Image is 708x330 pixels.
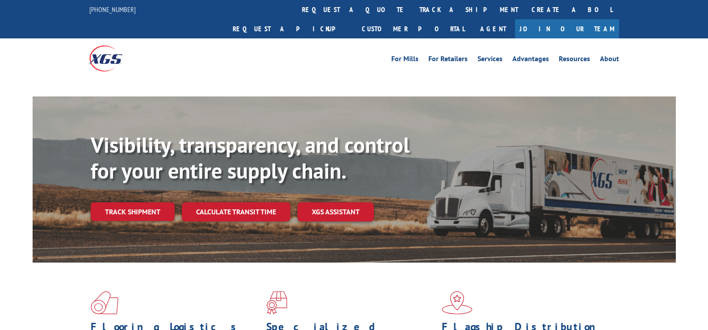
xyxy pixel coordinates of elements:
img: xgs-icon-flagship-distribution-model-red [442,291,473,314]
a: Request a pickup [226,19,355,38]
a: About [600,55,619,65]
a: Join Our Team [515,19,619,38]
a: Customer Portal [355,19,471,38]
b: Visibility, transparency, and control for your entire supply chain. [91,131,410,184]
a: For Mills [391,55,419,65]
a: Advantages [512,55,549,65]
a: Services [478,55,503,65]
img: xgs-icon-focused-on-flooring-red [266,291,287,314]
a: Agent [471,19,515,38]
img: xgs-icon-total-supply-chain-intelligence-red [91,291,118,314]
a: For Retailers [428,55,468,65]
a: Track shipment [91,202,175,221]
a: XGS ASSISTANT [297,202,374,221]
a: Calculate transit time [182,202,290,221]
a: Resources [559,55,590,65]
a: [PHONE_NUMBER] [89,5,136,14]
